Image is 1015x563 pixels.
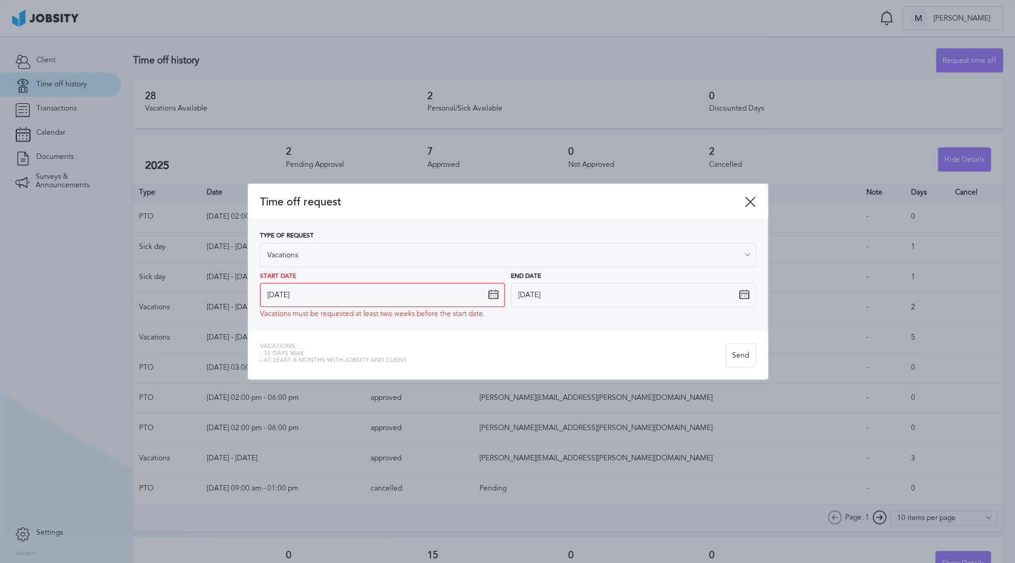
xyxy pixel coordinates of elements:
span: Vacations: [260,343,407,350]
span: Vacations must be requested at least two weeks before the start date. [260,310,485,318]
span: - At least 6 months with jobsity and client [260,357,407,364]
span: Type of Request [260,233,314,240]
div: Send [726,344,755,368]
span: Time off request [260,196,745,208]
span: - 15 days max [260,350,407,358]
button: Send [725,343,756,367]
span: End Date [511,273,541,280]
span: Start Date [260,273,296,280]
